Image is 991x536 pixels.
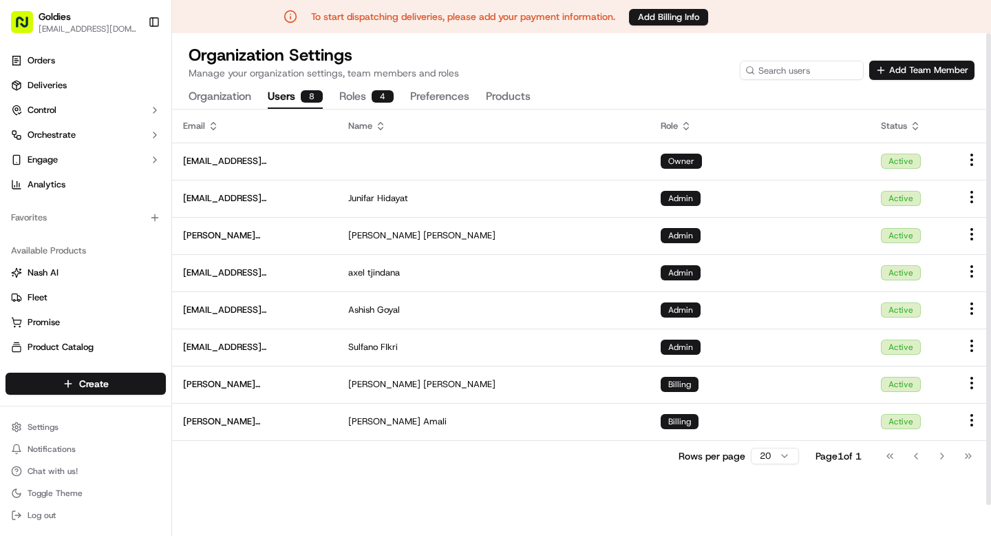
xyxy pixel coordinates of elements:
[311,10,615,23] p: To start dispatching deliveries, please add your payment information.
[339,85,394,109] button: Roles
[6,99,166,121] button: Control
[881,154,921,169] div: Active
[6,373,166,395] button: Create
[11,267,160,279] a: Nash AI
[6,149,166,171] button: Engage
[377,192,408,205] span: Hidayat
[111,194,226,219] a: 💻API Documentation
[183,155,326,167] span: [EMAIL_ADDRESS][DOMAIN_NAME]
[679,449,745,463] p: Rows per page
[661,377,699,392] div: Billing
[881,228,921,243] div: Active
[348,341,378,353] span: Sulfano
[881,414,921,429] div: Active
[6,6,142,39] button: Goldies[EMAIL_ADDRESS][DOMAIN_NAME]
[28,488,83,499] span: Toggle Theme
[6,336,166,358] button: Product Catalog
[28,444,76,455] span: Notifications
[47,145,174,156] div: We're available if you need us!
[234,136,251,152] button: Start new chat
[348,415,420,428] span: [PERSON_NAME]
[6,506,166,525] button: Log out
[6,50,166,72] a: Orders
[740,61,864,80] input: Search users
[423,378,495,391] span: [PERSON_NAME]
[6,174,166,196] a: Analytics
[881,265,921,280] div: Active
[6,287,166,309] button: Fleet
[28,178,65,191] span: Analytics
[28,291,47,304] span: Fleet
[189,44,459,66] h1: Organization Settings
[881,191,921,206] div: Active
[881,302,921,318] div: Active
[6,484,166,503] button: Toggle Theme
[28,154,58,166] span: Engage
[28,104,56,116] span: Control
[348,192,374,205] span: Junifar
[6,462,166,481] button: Chat with us!
[377,304,400,316] span: Goyal
[661,228,701,243] div: Admin
[6,207,166,229] div: Favorites
[47,132,226,145] div: Start new chat
[28,54,55,67] span: Orders
[28,422,58,433] span: Settings
[661,154,702,169] div: Owner
[6,440,166,459] button: Notifications
[6,124,166,146] button: Orchestrate
[183,229,326,242] span: [PERSON_NAME][EMAIL_ADDRESS][PERSON_NAME][DOMAIN_NAME]
[661,265,701,280] div: Admin
[183,341,326,353] span: [EMAIL_ADDRESS][DOMAIN_NAME]
[268,85,323,109] button: Users
[661,191,701,206] div: Admin
[28,267,58,279] span: Nash AI
[486,85,531,109] button: Products
[661,340,701,355] div: Admin
[28,79,67,92] span: Deliveries
[301,90,323,103] div: 8
[14,201,25,212] div: 📗
[39,23,137,34] button: [EMAIL_ADDRESS][DOMAIN_NAME]
[8,194,111,219] a: 📗Knowledge Base
[6,240,166,262] div: Available Products
[6,418,166,437] button: Settings
[137,234,167,244] span: Pylon
[423,229,495,242] span: [PERSON_NAME]
[183,267,326,279] span: [EMAIL_ADDRESS][DOMAIN_NAME]
[629,8,708,25] a: Add Billing Info
[79,377,109,391] span: Create
[6,74,166,96] a: Deliveries
[348,378,420,391] span: [PERSON_NAME]
[348,267,365,279] span: axel
[348,304,374,316] span: Ashish
[11,291,160,304] a: Fleet
[881,340,921,355] div: Active
[130,200,221,214] span: API Documentation
[410,85,469,109] button: Preferences
[14,14,41,41] img: Nash
[28,510,56,521] span: Log out
[183,304,326,316] span: [EMAIL_ADDRESS][DOMAIN_NAME]
[348,120,639,132] div: Name
[348,229,420,242] span: [PERSON_NAME]
[183,415,326,428] span: [PERSON_NAME][EMAIL_ADDRESS][DOMAIN_NAME]
[6,262,166,284] button: Nash AI
[189,85,251,109] button: Organization
[367,267,400,279] span: tjindana
[661,302,701,318] div: Admin
[183,120,326,132] div: Email
[423,415,447,428] span: Amali
[881,377,921,392] div: Active
[14,55,251,77] p: Welcome 👋
[116,201,127,212] div: 💻
[11,316,160,329] a: Promise
[11,341,160,353] a: Product Catalog
[36,89,248,103] input: Got a question? Start typing here...
[661,414,699,429] div: Billing
[869,61,974,80] button: Add Team Member
[661,120,859,132] div: Role
[14,132,39,156] img: 1736555255976-a54dd68f-1ca7-489b-9aae-adbdc363a1c4
[6,311,166,333] button: Promise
